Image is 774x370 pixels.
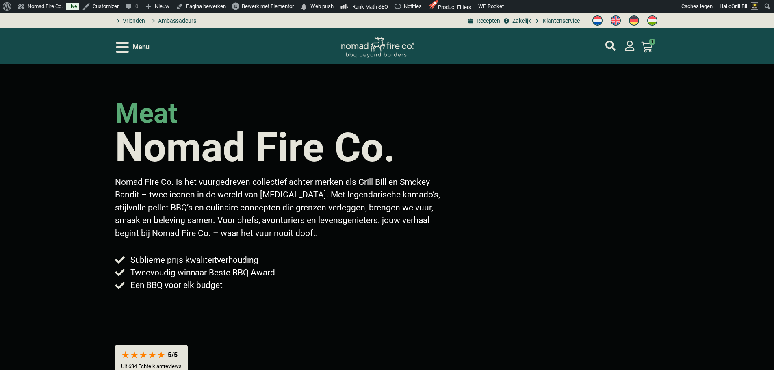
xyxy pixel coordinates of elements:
span: Recepten [475,17,500,25]
p: Nomad Fire Co. is het vuurgedreven collectief achter merken als Grill Bill en Smokey Bandit – twe... [115,176,447,240]
h1: Nomad Fire Co. [115,128,395,168]
span: Zakelijk [510,17,531,25]
img: Avatar of Grill Bill [751,2,758,10]
a: 1 [631,37,662,58]
a: grill bill klantenservice [533,17,580,25]
a: Switch to Hongaars [643,13,661,28]
span: Sublieme prijs kwaliteitverhouding [128,254,258,266]
span: Vrienden [121,17,145,25]
div: Open/Close Menu [116,40,150,54]
span: Een BBQ voor elk budget [128,279,223,292]
span: Bewerk met Elementor [242,3,294,9]
img: Nederlands [592,15,603,26]
a: BBQ recepten [467,17,500,25]
span: Grill Bill [731,3,748,9]
a: grill bill ambassadors [147,17,196,25]
a: grill bill vrienden [112,17,145,25]
span: Klantenservice [541,17,580,25]
a: Switch to Duits [625,13,643,28]
img: Nomad Logo [341,37,414,58]
a: mijn account [605,41,616,51]
span: Tweevoudig winnaar Beste BBQ Award [128,266,275,279]
img: Engels [611,15,621,26]
span: Ambassadeurs [156,17,196,25]
span: 1 [649,39,655,45]
a: Switch to Engels [607,13,625,28]
a: Live [66,3,79,10]
span: Rank Math SEO [352,4,388,10]
span:  [300,1,308,13]
a: mijn account [624,41,635,51]
span: Menu [133,42,150,52]
div: 5/5 [168,351,178,359]
img: Hongaars [647,15,657,26]
a: grill bill zakeljk [502,17,531,25]
p: Uit 634 Echte klantreviews [121,363,182,369]
h2: meat [115,100,178,127]
img: Duits [629,15,639,26]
